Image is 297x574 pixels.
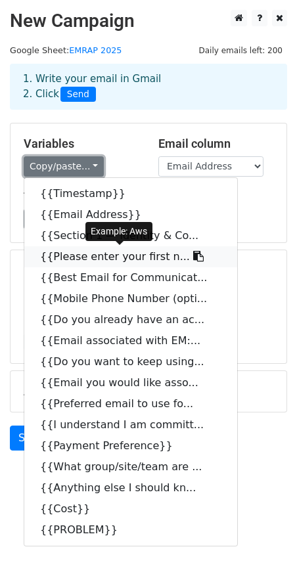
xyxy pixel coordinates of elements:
a: {{Cost}} [24,498,237,519]
span: Daily emails left: 200 [194,43,287,58]
a: Copy/paste... [24,156,104,177]
a: {{Email associated with EM:... [24,330,237,351]
small: Google Sheet: [10,45,122,55]
h2: New Campaign [10,10,287,32]
div: Example: Aws [85,222,152,241]
a: {{Anything else I should kn... [24,477,237,498]
a: {{Email you would like asso... [24,372,237,393]
div: 1. Write your email in Gmail 2. Click [13,72,284,102]
a: {{Please enter your first n... [24,246,237,267]
h5: Email column [158,137,273,151]
a: {{Payment Preference}} [24,435,237,456]
a: Daily emails left: 200 [194,45,287,55]
a: {{What group/site/team are ... [24,456,237,477]
a: {{Preferred email to use fo... [24,393,237,414]
iframe: Chat Widget [231,511,297,574]
a: {{Mobile Phone Number (opti... [24,288,237,309]
a: {{Best Email for Communicat... [24,267,237,288]
h5: Variables [24,137,139,151]
a: {{Email Address}} [24,204,237,225]
a: {{PROBLEM}} [24,519,237,541]
a: {{I understand I am committ... [24,414,237,435]
a: {{Do you already have an ac... [24,309,237,330]
a: Send [10,426,53,451]
a: {{Timestamp}} [24,183,237,204]
a: {{Section 1 — Identity & Co... [24,225,237,246]
a: EMRAP 2025 [69,45,122,55]
a: {{Do you want to keep using... [24,351,237,372]
span: Send [60,87,96,102]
